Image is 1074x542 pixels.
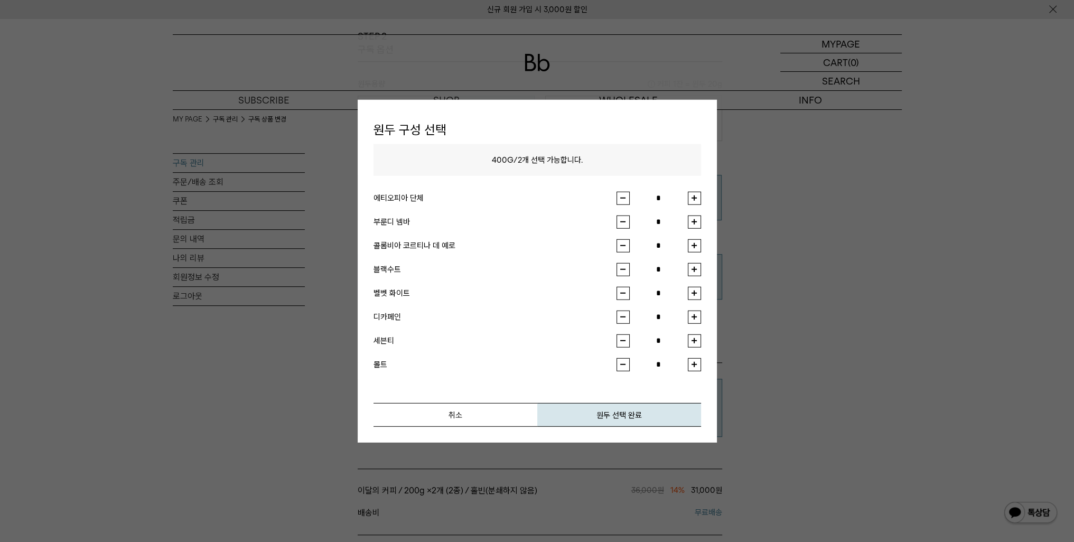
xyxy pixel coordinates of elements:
[373,358,617,371] div: 몰트
[373,116,701,144] h1: 원두 구성 선택
[373,216,617,228] div: 부룬디 넴바
[492,155,513,164] span: 400G
[373,192,617,204] div: 에티오피아 단체
[373,311,617,323] div: 디카페인
[373,334,617,347] div: 세븐티
[373,403,537,426] button: 취소
[373,239,617,252] div: 콜롬비아 코르티나 데 예로
[537,403,701,426] button: 원두 선택 완료
[518,155,522,164] span: 2
[373,287,617,300] div: 벨벳 화이트
[373,144,701,175] p: / 개 선택 가능합니다.
[373,263,617,276] div: 블랙수트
